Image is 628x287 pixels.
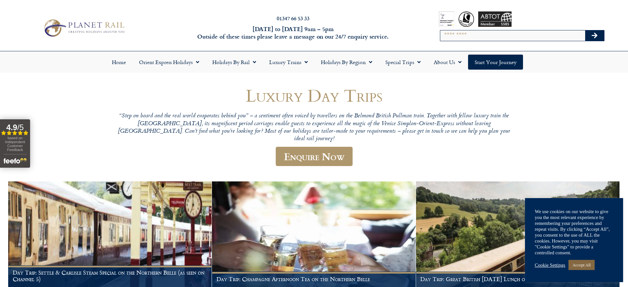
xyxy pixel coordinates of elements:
[118,86,510,105] h1: Luxury Day Trips
[568,260,595,270] a: Accept All
[206,55,263,70] a: Holidays by Rail
[314,55,379,70] a: Holidays by Region
[535,262,565,268] a: Cookie Settings
[277,14,309,22] a: 01347 66 53 33
[379,55,427,70] a: Special Trips
[585,30,604,41] button: Search
[535,209,613,256] div: We use cookies on our website to give you the most relevant experience by remembering your prefer...
[118,112,510,143] p: “Step on board and the real world evaporates behind you” – a sentiment often voiced by travellers...
[132,55,206,70] a: Orient Express Holidays
[468,55,523,70] a: Start your Journey
[217,276,411,282] h1: Day Trip: Champagne Afternoon Tea on the Northern Belle
[276,147,353,166] a: Enquire Now
[420,276,615,282] h1: Day Trip: Great British [DATE] Lunch on the [GEOGRAPHIC_DATA]
[13,269,207,282] h1: Day Trip: Settle & Carlisle Steam Special on the Northern Belle (as seen on Channel 5)
[105,55,132,70] a: Home
[169,25,417,41] h6: [DATE] to [DATE] 9am – 5pm Outside of these times please leave a message on our 24/7 enquiry serv...
[263,55,314,70] a: Luxury Trains
[427,55,468,70] a: About Us
[41,17,127,39] img: Planet Rail Train Holidays Logo
[3,55,625,70] nav: Menu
